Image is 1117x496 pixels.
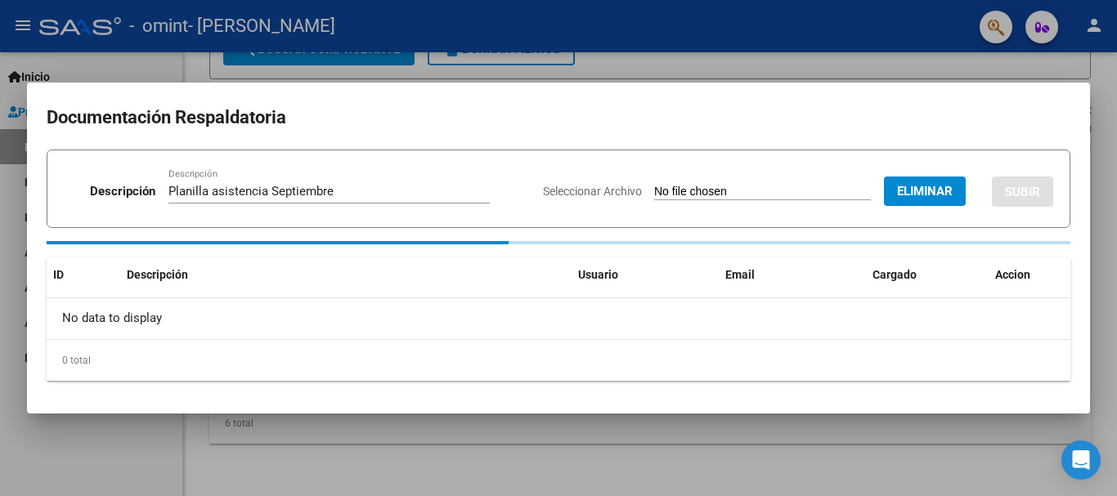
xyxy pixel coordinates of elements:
h2: Documentación Respaldatoria [47,102,1070,133]
datatable-header-cell: ID [47,257,120,293]
div: No data to display [47,298,1070,339]
span: Descripción [127,268,188,281]
datatable-header-cell: Cargado [866,257,989,293]
div: Open Intercom Messenger [1061,440,1101,480]
button: Eliminar [884,177,966,206]
span: Eliminar [897,184,953,199]
datatable-header-cell: Usuario [572,257,719,293]
div: 0 total [47,340,1070,381]
span: Email [725,268,755,281]
datatable-header-cell: Accion [989,257,1070,293]
span: ID [53,268,64,281]
span: SUBIR [1005,185,1040,199]
span: Cargado [873,268,917,281]
span: Seleccionar Archivo [543,185,642,198]
span: Accion [995,268,1030,281]
button: SUBIR [992,177,1053,207]
datatable-header-cell: Descripción [120,257,572,293]
p: Descripción [90,182,155,201]
datatable-header-cell: Email [719,257,866,293]
span: Usuario [578,268,618,281]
